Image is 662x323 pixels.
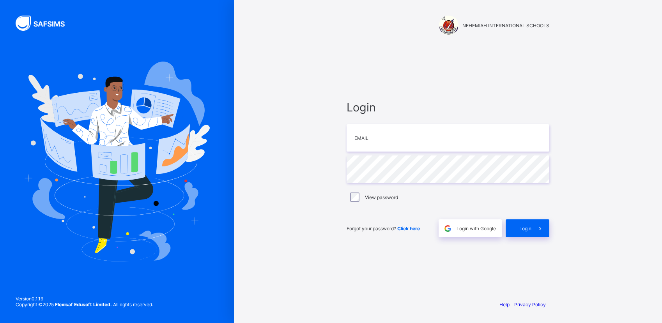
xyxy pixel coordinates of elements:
[55,302,112,307] strong: Flexisaf Edusoft Limited.
[16,296,153,302] span: Version 0.1.19
[347,226,420,231] span: Forgot your password?
[519,226,531,231] span: Login
[514,302,546,307] a: Privacy Policy
[499,302,510,307] a: Help
[397,226,420,231] a: Click here
[365,194,398,200] label: View password
[443,224,452,233] img: google.396cfc9801f0270233282035f929180a.svg
[24,62,210,261] img: Hero Image
[462,23,549,28] span: NEHEMIAH INTERNATIONAL SCHOOLS
[16,16,74,31] img: SAFSIMS Logo
[347,101,549,114] span: Login
[16,302,153,307] span: Copyright © 2025 All rights reserved.
[457,226,496,231] span: Login with Google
